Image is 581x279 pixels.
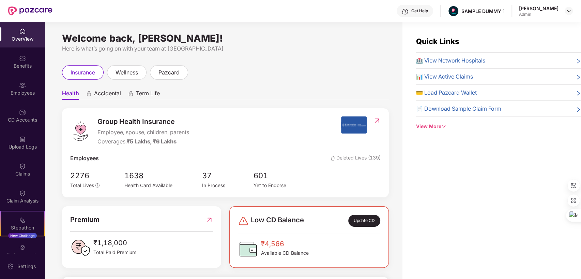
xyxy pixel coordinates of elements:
img: RedirectIcon [373,117,381,124]
img: deleteIcon [331,156,335,161]
span: info-circle [95,183,100,187]
div: Settings [15,263,38,270]
div: Update CD [348,215,380,227]
span: Employees [70,154,99,163]
img: svg+xml;base64,PHN2ZyBpZD0iSGVscC0zMngzMiIgeG1sbnM9Imh0dHA6Ly93d3cudzMub3JnLzIwMDAvc3ZnIiB3aWR0aD... [402,8,409,15]
div: SAMPLE DUMMY 1 [461,8,505,14]
img: svg+xml;base64,PHN2ZyBpZD0iQ2xhaW0iIHhtbG5zPSJodHRwOi8vd3d3LnczLm9yZy8yMDAwL3N2ZyIgd2lkdGg9IjIwIi... [19,163,26,170]
span: insurance [71,68,95,77]
img: Pazcare_Alternative_logo-01-01.png [448,6,458,16]
img: logo [70,121,91,141]
img: svg+xml;base64,PHN2ZyBpZD0iU2V0dGluZy0yMHgyMCIgeG1sbnM9Imh0dHA6Ly93d3cudzMub3JnLzIwMDAvc3ZnIiB3aW... [7,263,14,270]
span: Low CD Balance [251,215,304,227]
span: ₹5 Lakhs, ₹6 Lakhs [127,138,177,145]
span: down [441,124,446,129]
img: svg+xml;base64,PHN2ZyBpZD0iRGFuZ2VyLTMyeDMyIiB4bWxucz0iaHR0cDovL3d3dy53My5vcmcvMjAwMC9zdmciIHdpZH... [238,215,249,226]
img: svg+xml;base64,PHN2ZyBpZD0iSG9tZSIgeG1sbnM9Imh0dHA6Ly93d3cudzMub3JnLzIwMDAvc3ZnIiB3aWR0aD0iMjAiIG... [19,28,26,35]
span: Health [62,90,79,100]
img: insurerIcon [341,116,367,134]
img: svg+xml;base64,PHN2ZyBpZD0iRW5kb3JzZW1lbnRzIiB4bWxucz0iaHR0cDovL3d3dy53My5vcmcvMjAwMC9zdmciIHdpZH... [19,244,26,251]
img: svg+xml;base64,PHN2ZyBpZD0iQmVuZWZpdHMiIHhtbG5zPSJodHRwOi8vd3d3LnczLm9yZy8yMDAwL3N2ZyIgd2lkdGg9Ij... [19,55,26,62]
img: svg+xml;base64,PHN2ZyBpZD0iVXBsb2FkX0xvZ3MiIGRhdGEtbmFtZT0iVXBsb2FkIExvZ3MiIHhtbG5zPSJodHRwOi8vd3... [19,136,26,143]
div: In Process [202,182,254,189]
span: 1638 [124,170,202,182]
span: right [576,106,581,113]
div: [PERSON_NAME] [519,5,559,12]
span: Employee, spouse, children, parents [97,128,189,137]
span: Accidental [94,90,121,100]
img: CDBalanceIcon [238,239,258,259]
div: Welcome back, [PERSON_NAME]! [62,36,389,41]
span: 💳 Load Pazcard Wallet [416,88,477,97]
div: Health Card Available [124,182,202,189]
span: ₹4,566 [261,239,308,249]
span: ₹1,18,000 [93,238,136,248]
div: Stepathon [1,224,44,231]
div: Admin [519,12,559,17]
span: Available CD Balance [261,249,308,257]
span: 37 [202,170,254,182]
span: pazcard [158,68,180,77]
span: Deleted Lives (139) [331,154,381,163]
div: New Challenge [8,233,37,238]
img: New Pazcare Logo [8,6,52,15]
span: wellness [116,68,138,77]
img: svg+xml;base64,PHN2ZyBpZD0iRW1wbG95ZWVzIiB4bWxucz0iaHR0cDovL3d3dy53My5vcmcvMjAwMC9zdmciIHdpZHRoPS... [19,82,26,89]
div: animation [128,90,134,97]
span: Group Health Insurance [97,116,189,127]
span: right [576,90,581,97]
span: 2276 [70,170,109,182]
img: svg+xml;base64,PHN2ZyBpZD0iQ2xhaW0iIHhtbG5zPSJodHRwOi8vd3d3LnczLm9yZy8yMDAwL3N2ZyIgd2lkdGg9IjIwIi... [19,190,26,197]
span: right [576,58,581,65]
img: svg+xml;base64,PHN2ZyB4bWxucz0iaHR0cDovL3d3dy53My5vcmcvMjAwMC9zdmciIHdpZHRoPSIyMSIgaGVpZ2h0PSIyMC... [19,217,26,224]
div: Here is what’s going on with your team at [GEOGRAPHIC_DATA] [62,44,389,53]
div: Get Help [411,8,428,14]
img: svg+xml;base64,PHN2ZyBpZD0iRHJvcGRvd24tMzJ4MzIiIHhtbG5zPSJodHRwOi8vd3d3LnczLm9yZy8yMDAwL3N2ZyIgd2... [566,8,571,14]
span: Premium [70,214,100,225]
span: Total Lives [70,182,94,188]
div: animation [86,90,92,97]
img: RedirectIcon [206,214,213,225]
span: 📊 View Active Claims [416,72,473,81]
img: svg+xml;base64,PHN2ZyBpZD0iQ0RfQWNjb3VudHMiIGRhdGEtbmFtZT0iQ0QgQWNjb3VudHMiIHhtbG5zPSJodHRwOi8vd3... [19,109,26,116]
img: PaidPremiumIcon [70,238,91,258]
span: 🏥 View Network Hospitals [416,56,485,65]
span: Term Life [136,90,160,100]
span: Total Paid Premium [93,249,136,256]
div: View More [416,123,581,130]
span: 📄 Download Sample Claim Form [416,104,501,113]
span: Quick Links [416,37,459,46]
span: 601 [254,170,305,182]
span: right [576,74,581,81]
div: Coverages: [97,137,189,146]
div: Yet to Endorse [254,182,305,189]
